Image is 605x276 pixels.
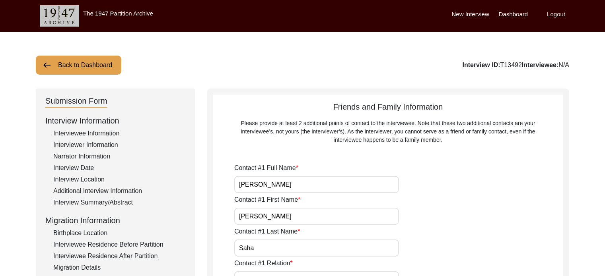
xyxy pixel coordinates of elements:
div: Interviewee Residence Before Partition [53,240,185,249]
label: Dashboard [499,10,528,19]
label: The 1947 Partition Archive [83,10,153,17]
div: Interview Information [45,115,185,127]
div: T13492 N/A [462,60,569,70]
label: Logout [547,10,565,19]
img: header-logo.png [40,5,79,27]
div: Interview Summary/Abstract [53,198,185,207]
div: Birthplace Location [53,228,185,238]
div: Migration Information [45,214,185,226]
label: Contact #1 Full Name [234,163,298,173]
div: Interviewee Information [53,129,185,138]
div: Interviewer Information [53,140,185,150]
div: Submission Form [45,95,107,108]
div: Interviewee Residence After Partition [53,251,185,261]
img: arrow-left.png [42,60,52,70]
button: Back to Dashboard [36,56,121,75]
div: Narrator Information [53,152,185,161]
label: New Interview [452,10,489,19]
div: Interview Date [53,163,185,173]
div: Additional Interview Information [53,186,185,196]
label: Contact #1 Last Name [234,227,300,236]
b: Interview ID: [462,62,500,68]
label: Contact #1 First Name [234,195,300,205]
b: Interviewee: [522,62,558,68]
label: Contact #1 Relation [234,259,293,268]
div: Please provide at least 2 additional points of contact to the interviewee. Note that these two ad... [233,119,543,144]
div: Friends and Family Information [213,101,563,144]
div: Interview Location [53,175,185,184]
div: Migration Details [53,263,185,272]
